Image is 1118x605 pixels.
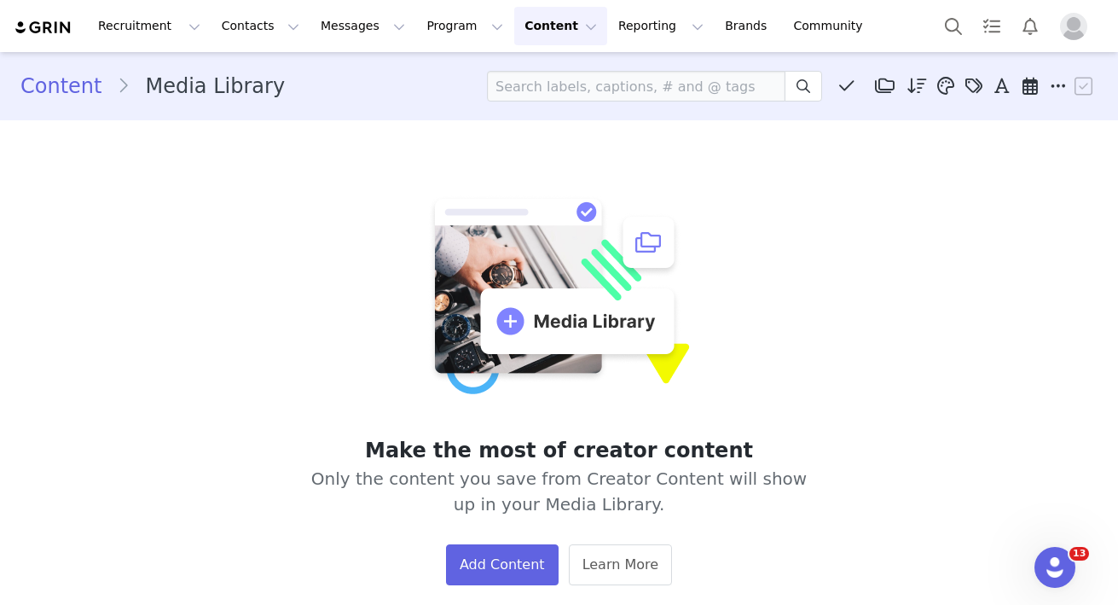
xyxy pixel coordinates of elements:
button: Messages [310,7,415,45]
button: Notifications [1011,7,1049,45]
a: Learn More [569,544,672,585]
button: Reporting [608,7,714,45]
button: Profile [1050,13,1104,40]
button: Content [514,7,607,45]
button: Add Content [446,544,559,585]
a: Community [784,7,881,45]
input: Search labels, captions, # and @ tags [487,71,785,102]
button: Program [416,7,513,45]
img: Make the most of creator content [428,195,690,394]
button: Search [935,7,972,45]
img: placeholder-profile.jpg [1060,13,1087,40]
a: Tasks [973,7,1011,45]
img: grin logo [14,20,73,36]
button: Contacts [211,7,310,45]
iframe: Intercom live chat [1034,547,1075,588]
a: Content [20,71,117,102]
button: Recruitment [88,7,211,45]
span: Only the content you save from Creator Content will show up in your Media Library. [309,466,809,517]
span: 13 [1069,547,1089,561]
a: Brands [715,7,782,45]
h1: Make the most of creator content [309,435,809,466]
